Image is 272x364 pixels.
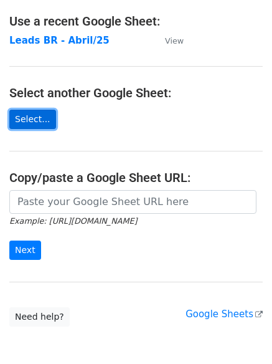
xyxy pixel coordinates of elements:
h4: Use a recent Google Sheet: [9,14,263,29]
a: Leads BR - Abril/25 [9,35,110,46]
div: Widget de chat [210,304,272,364]
a: Need help? [9,307,70,327]
iframe: Chat Widget [210,304,272,364]
small: View [165,36,184,45]
input: Next [9,241,41,260]
h4: Select another Google Sheet: [9,85,263,100]
a: Google Sheets [185,309,263,320]
small: Example: [URL][DOMAIN_NAME] [9,216,137,226]
a: Select... [9,110,56,129]
a: View [152,35,184,46]
h4: Copy/paste a Google Sheet URL: [9,170,263,185]
input: Paste your Google Sheet URL here [9,190,256,214]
